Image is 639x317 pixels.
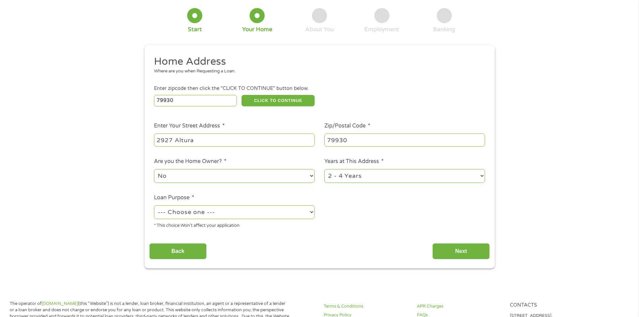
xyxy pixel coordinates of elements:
label: Years at This Address [324,158,384,165]
h2: Home Address [154,55,480,68]
label: Zip/Postal Code [324,122,370,129]
div: Employment [364,26,399,33]
a: Terms & Conditions [324,303,409,310]
div: * This choice Won’t affect your application [154,220,315,229]
button: CLICK TO CONTINUE [242,95,315,106]
input: Next [432,243,490,260]
a: APR Charges [417,303,502,310]
div: Your Home [242,26,272,33]
label: Are you the Home Owner? [154,158,226,165]
label: Enter Your Street Address [154,122,225,129]
input: 1 Main Street [154,134,315,146]
div: Where are you when Requesting a Loan. [154,68,480,75]
div: Start [188,26,202,33]
div: About You [305,26,334,33]
input: Enter Zipcode (e.g 01510) [154,95,237,106]
h4: Contacts [510,302,595,309]
input: Back [149,243,207,260]
label: Loan Purpose [154,194,194,201]
a: [DOMAIN_NAME] [42,301,78,306]
div: Banking [433,26,455,33]
div: Enter zipcode then click the "CLICK TO CONTINUE" button below. [154,85,485,92]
